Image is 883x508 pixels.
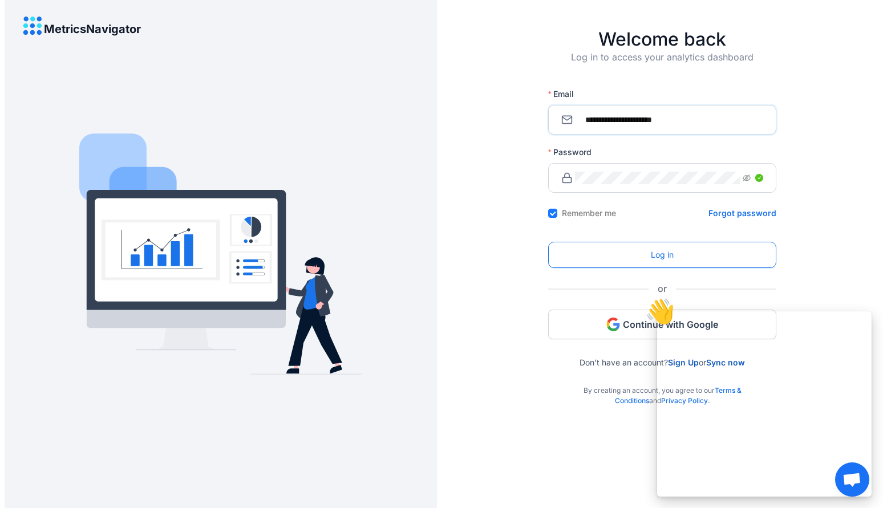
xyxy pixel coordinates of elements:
div: By creating an account, you agree to our and . [548,367,776,406]
label: Email [548,88,582,100]
button: Continue with Google [548,310,776,339]
span: Log in [651,249,674,261]
div: Don’t have an account? or [548,339,776,367]
h4: Welcome back [548,29,776,50]
span: Remember me [557,208,621,219]
a: Forgot password [708,208,776,219]
input: Password [575,172,740,184]
div: 👋 [645,299,675,323]
span: or [649,282,676,296]
input: Email [575,113,763,126]
span: eye-invisible [743,174,751,182]
span: Continue with Google [623,318,718,331]
label: Password [548,147,600,158]
iframe: Form - Tally [657,311,872,497]
h4: MetricsNavigator [44,23,141,35]
button: Log in [548,242,776,268]
div: Log in to access your analytics dashboard [548,50,776,82]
